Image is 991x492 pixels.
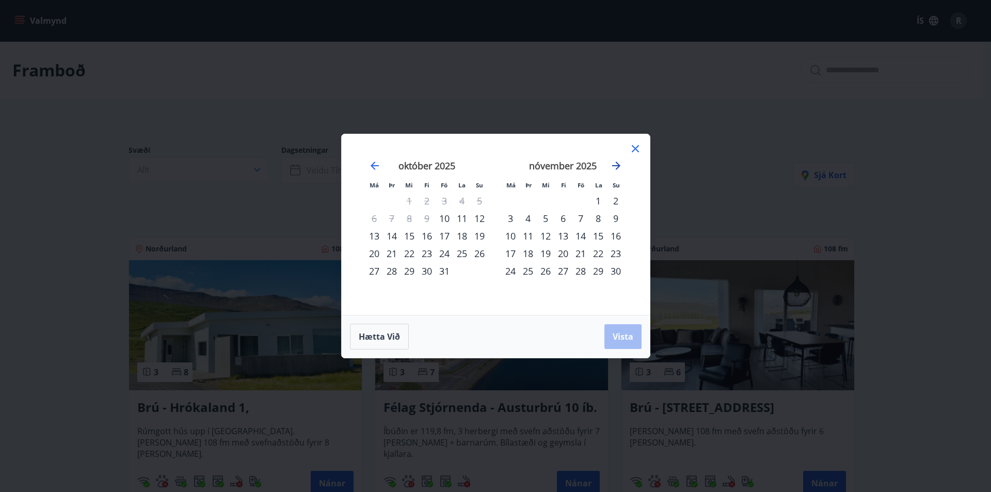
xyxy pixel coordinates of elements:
[471,192,488,210] td: Not available. sunnudagur, 5. október 2025
[589,227,607,245] div: 15
[383,227,401,245] div: 14
[519,245,537,262] div: 18
[453,227,471,245] td: Choose laugardagur, 18. október 2025 as your check-in date. It’s available.
[383,262,401,280] div: 28
[365,262,383,280] td: Choose mánudagur, 27. október 2025 as your check-in date. It’s available.
[436,262,453,280] td: Choose föstudagur, 31. október 2025 as your check-in date. It’s available.
[537,210,554,227] td: Choose miðvikudagur, 5. nóvember 2025 as your check-in date. It’s available.
[502,262,519,280] div: 24
[589,210,607,227] td: Choose laugardagur, 8. nóvember 2025 as your check-in date. It’s available.
[471,210,488,227] div: 12
[418,262,436,280] td: Choose fimmtudagur, 30. október 2025 as your check-in date. It’s available.
[572,227,589,245] div: 14
[519,210,537,227] div: 4
[471,227,488,245] div: 19
[502,210,519,227] div: 3
[554,210,572,227] td: Choose fimmtudagur, 6. nóvember 2025 as your check-in date. It’s available.
[537,227,554,245] div: 12
[401,245,418,262] td: Choose miðvikudagur, 22. október 2025 as your check-in date. It’s available.
[572,262,589,280] div: 28
[471,245,488,262] div: 26
[537,227,554,245] td: Choose miðvikudagur, 12. nóvember 2025 as your check-in date. It’s available.
[578,181,584,189] small: Fö
[401,245,418,262] div: 22
[554,227,572,245] div: 13
[519,227,537,245] td: Choose þriðjudagur, 11. nóvember 2025 as your check-in date. It’s available.
[436,192,453,210] td: Not available. föstudagur, 3. október 2025
[383,245,401,262] div: 21
[453,210,471,227] div: 11
[436,245,453,262] td: Choose föstudagur, 24. október 2025 as your check-in date. It’s available.
[370,181,379,189] small: Má
[436,210,453,227] div: 10
[613,181,620,189] small: Su
[607,245,625,262] div: 23
[519,227,537,245] div: 11
[359,331,400,342] span: Hætta við
[401,262,418,280] div: 29
[436,227,453,245] td: Choose föstudagur, 17. október 2025 as your check-in date. It’s available.
[554,227,572,245] td: Choose fimmtudagur, 13. nóvember 2025 as your check-in date. It’s available.
[502,245,519,262] td: Choose mánudagur, 17. nóvember 2025 as your check-in date. It’s available.
[572,245,589,262] div: 21
[607,245,625,262] td: Choose sunnudagur, 23. nóvember 2025 as your check-in date. It’s available.
[589,227,607,245] td: Choose laugardagur, 15. nóvember 2025 as your check-in date. It’s available.
[424,181,429,189] small: Fi
[354,147,637,303] div: Calendar
[471,245,488,262] td: Choose sunnudagur, 26. október 2025 as your check-in date. It’s available.
[554,245,572,262] td: Choose fimmtudagur, 20. nóvember 2025 as your check-in date. It’s available.
[418,192,436,210] td: Not available. fimmtudagur, 2. október 2025
[529,160,597,172] strong: nóvember 2025
[453,210,471,227] td: Choose laugardagur, 11. október 2025 as your check-in date. It’s available.
[502,245,519,262] div: 17
[607,192,625,210] td: Choose sunnudagur, 2. nóvember 2025 as your check-in date. It’s available.
[519,262,537,280] div: 25
[572,210,589,227] td: Choose föstudagur, 7. nóvember 2025 as your check-in date. It’s available.
[537,245,554,262] td: Choose miðvikudagur, 19. nóvember 2025 as your check-in date. It’s available.
[519,210,537,227] td: Choose þriðjudagur, 4. nóvember 2025 as your check-in date. It’s available.
[554,210,572,227] div: 6
[542,181,550,189] small: Mi
[589,262,607,280] td: Choose laugardagur, 29. nóvember 2025 as your check-in date. It’s available.
[537,262,554,280] div: 26
[519,245,537,262] td: Choose þriðjudagur, 18. nóvember 2025 as your check-in date. It’s available.
[572,210,589,227] div: 7
[519,262,537,280] td: Choose þriðjudagur, 25. nóvember 2025 as your check-in date. It’s available.
[589,192,607,210] td: Choose laugardagur, 1. nóvember 2025 as your check-in date. It’s available.
[436,245,453,262] div: 24
[436,227,453,245] div: 17
[471,210,488,227] td: Choose sunnudagur, 12. október 2025 as your check-in date. It’s available.
[595,181,602,189] small: La
[502,227,519,245] td: Choose mánudagur, 10. nóvember 2025 as your check-in date. It’s available.
[418,210,436,227] td: Not available. fimmtudagur, 9. október 2025
[401,210,418,227] td: Not available. miðvikudagur, 8. október 2025
[589,192,607,210] div: 1
[453,192,471,210] td: Not available. laugardagur, 4. október 2025
[418,245,436,262] div: 23
[418,262,436,280] div: 30
[436,262,453,280] div: 31
[383,227,401,245] td: Choose þriðjudagur, 14. október 2025 as your check-in date. It’s available.
[476,181,483,189] small: Su
[589,262,607,280] div: 29
[453,245,471,262] div: 25
[572,245,589,262] td: Choose föstudagur, 21. nóvember 2025 as your check-in date. It’s available.
[589,245,607,262] div: 22
[453,227,471,245] div: 18
[525,181,532,189] small: Þr
[418,227,436,245] td: Choose fimmtudagur, 16. október 2025 as your check-in date. It’s available.
[502,262,519,280] td: Choose mánudagur, 24. nóvember 2025 as your check-in date. It’s available.
[607,227,625,245] td: Choose sunnudagur, 16. nóvember 2025 as your check-in date. It’s available.
[383,262,401,280] td: Choose þriðjudagur, 28. október 2025 as your check-in date. It’s available.
[572,262,589,280] td: Choose föstudagur, 28. nóvember 2025 as your check-in date. It’s available.
[554,262,572,280] div: 27
[607,227,625,245] div: 16
[471,227,488,245] td: Choose sunnudagur, 19. október 2025 as your check-in date. It’s available.
[458,181,466,189] small: La
[537,210,554,227] div: 5
[554,245,572,262] div: 20
[350,324,409,350] button: Hætta við
[610,160,622,172] div: Move forward to switch to the next month.
[401,192,418,210] td: Not available. miðvikudagur, 1. október 2025
[365,262,383,280] div: 27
